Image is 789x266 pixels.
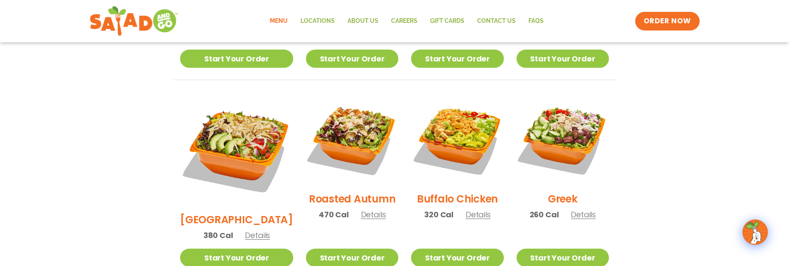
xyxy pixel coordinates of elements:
[309,191,396,206] h2: Roasted Autumn
[743,220,767,244] img: wpChatIcon
[411,93,503,185] img: Product photo for Buffalo Chicken Salad
[180,50,293,68] a: Start Your Order
[411,50,503,68] a: Start Your Order
[89,4,179,38] img: new-SAG-logo-768×292
[644,16,691,26] span: ORDER NOW
[341,11,385,31] a: About Us
[635,12,700,30] a: ORDER NOW
[180,212,293,227] h2: [GEOGRAPHIC_DATA]
[180,93,293,206] img: Product photo for BBQ Ranch Salad
[571,209,596,220] span: Details
[264,11,550,31] nav: Menu
[530,209,559,220] span: 260 Cal
[471,11,522,31] a: Contact Us
[306,50,398,68] a: Start Your Order
[517,93,609,185] img: Product photo for Greek Salad
[245,230,270,241] span: Details
[522,11,550,31] a: FAQs
[548,191,578,206] h2: Greek
[517,50,609,68] a: Start Your Order
[424,209,453,220] span: 320 Cal
[424,11,471,31] a: GIFT CARDS
[361,209,386,220] span: Details
[264,11,294,31] a: Menu
[417,191,498,206] h2: Buffalo Chicken
[319,209,349,220] span: 470 Cal
[466,209,491,220] span: Details
[385,11,424,31] a: Careers
[306,93,398,185] img: Product photo for Roasted Autumn Salad
[203,230,233,241] span: 380 Cal
[294,11,341,31] a: Locations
